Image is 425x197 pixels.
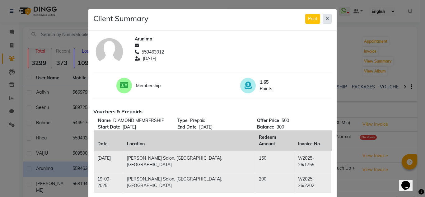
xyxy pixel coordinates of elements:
[98,117,111,124] span: Name
[142,49,164,55] span: 559463012
[399,172,419,191] iframe: chat widget
[190,118,205,123] span: Prepaid
[93,14,148,23] h4: Client Summary
[260,79,309,86] span: 1.65
[255,151,294,172] td: 150
[257,117,279,124] span: Offer Price
[260,86,309,92] span: Points
[94,172,123,193] td: 19-09-2025
[98,124,120,130] span: Start Date
[143,55,156,62] span: [DATE]
[199,124,213,130] span: [DATE]
[255,172,294,193] td: 200
[93,109,332,115] h6: Vouchers & Prepaids
[294,151,332,172] td: V/2025-26/1755
[294,172,332,193] td: V/2025-26/2202
[277,124,284,130] span: 300
[255,130,294,151] th: Redeem Amount
[123,151,255,172] td: [PERSON_NAME] Salon, [GEOGRAPHIC_DATA], [GEOGRAPHIC_DATA]
[177,117,188,124] span: Type
[135,36,152,42] span: Arunima
[282,118,289,123] span: 500
[294,130,332,151] th: Invoice No.
[177,124,197,130] span: End Date
[94,130,123,151] th: Date
[136,82,185,89] span: Membership
[123,172,255,193] td: [PERSON_NAME] Salon, [GEOGRAPHIC_DATA], [GEOGRAPHIC_DATA]
[113,118,164,123] span: DIAMOND MEMBERSHIP
[305,14,320,24] button: Print
[257,124,274,130] span: Balance
[123,124,136,130] span: [DATE]
[94,151,123,172] td: [DATE]
[123,130,255,151] th: Location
